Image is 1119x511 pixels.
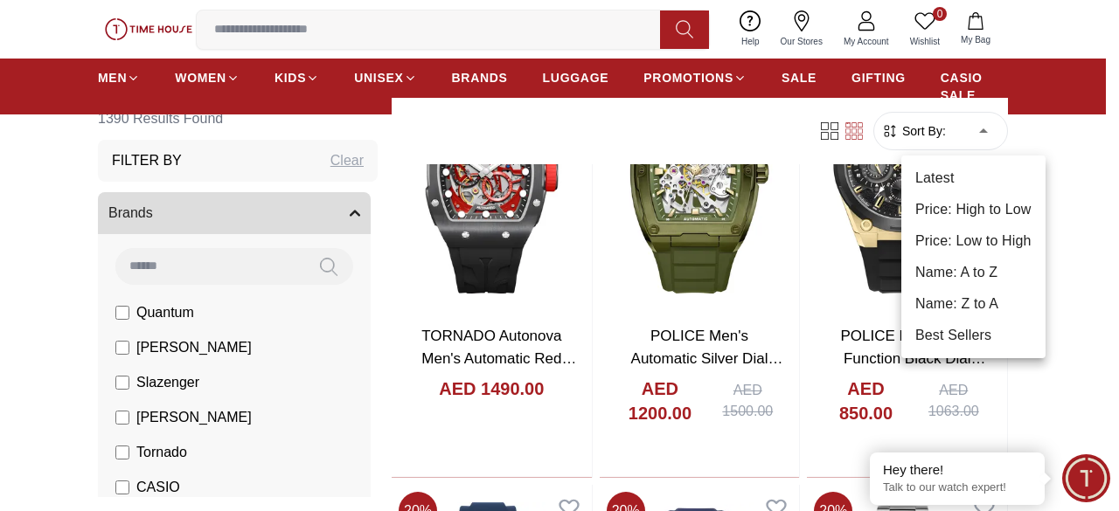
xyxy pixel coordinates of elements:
li: Name: Z to A [901,288,1046,320]
li: Price: High to Low [901,194,1046,225]
li: Price: Low to High [901,225,1046,257]
li: Best Sellers [901,320,1046,351]
div: Hey there! [883,461,1032,479]
div: Chat Widget [1062,454,1110,502]
li: Latest [901,162,1046,194]
li: Name: A to Z [901,257,1046,288]
p: Talk to our watch expert! [883,480,1032,495]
